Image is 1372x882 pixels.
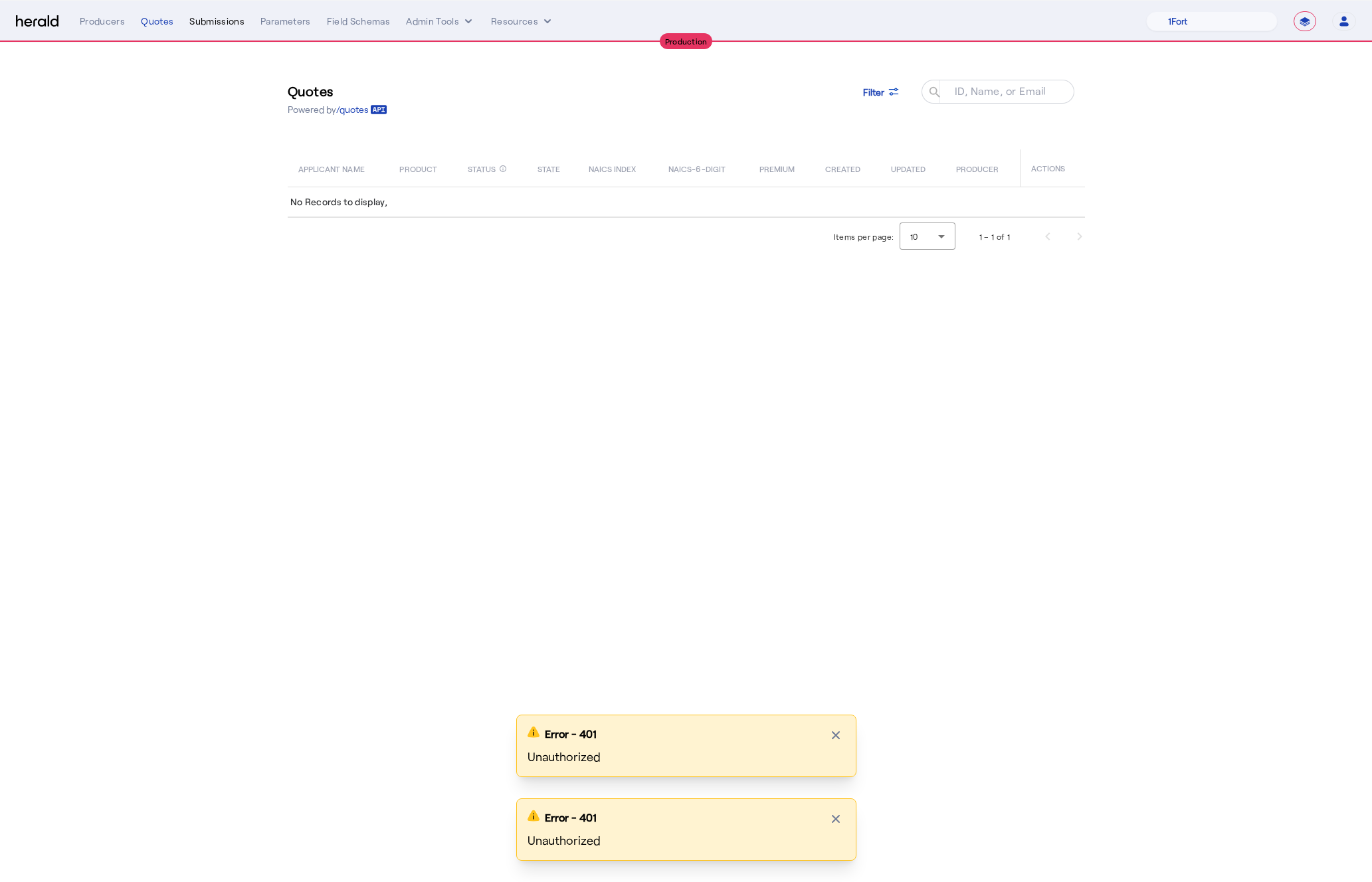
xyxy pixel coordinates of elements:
[1020,149,1084,187] th: ACTIONS
[910,232,918,241] span: 10
[852,80,911,104] button: Filter
[468,161,496,175] span: STATUS
[141,15,173,28] div: Quotes
[545,810,597,826] p: Error - 401
[589,161,637,175] span: NAICS INDEX
[668,161,726,175] span: NAICS-6-DIGIT
[327,15,391,28] div: Field Schemas
[891,161,926,175] span: UPDATED
[288,149,1085,218] table: Table view of all quotes submitted by your platform
[16,15,58,28] img: Herald Logo
[80,15,125,28] div: Producers
[298,161,365,175] span: APPLICANT NAME
[825,161,861,175] span: CREATED
[406,15,475,28] button: internal dropdown menu
[288,103,387,116] p: Powered by
[538,161,560,175] span: STATE
[955,84,1046,97] mat-label: ID, Name, or Email
[956,161,999,175] span: PRODUCER
[528,831,845,849] p: Unauthorized
[499,161,507,176] mat-icon: info_outline
[288,82,387,100] h3: Quotes
[922,85,944,102] mat-icon: search
[260,15,311,28] div: Parameters
[399,161,437,175] span: PRODUCT
[491,15,554,28] button: Resources dropdown menu
[979,230,1011,243] div: 1 – 1 of 1
[863,85,884,99] span: Filter
[336,103,387,116] a: /quotes
[759,161,795,175] span: PREMIUM
[288,187,1085,217] td: No Records to display,
[528,747,845,766] p: Unauthorized
[834,230,894,243] div: Items per page:
[545,726,597,742] p: Error - 401
[189,15,245,28] div: Submissions
[660,33,713,49] div: Production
